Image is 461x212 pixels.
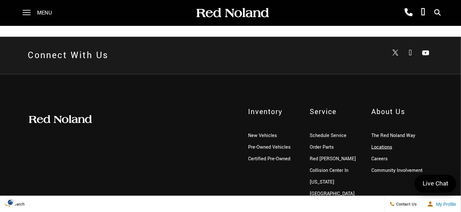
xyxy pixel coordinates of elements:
[389,47,402,60] a: Open Twitter in a new window
[310,155,356,197] a: Red [PERSON_NAME] Collision Center In [US_STATE][GEOGRAPHIC_DATA]
[371,167,423,174] a: Community Involvement
[248,144,291,151] a: Pre-Owned Vehicles
[434,201,456,207] span: My Profile
[422,196,461,212] button: Open user profile menu
[371,144,392,151] a: Locations
[28,47,108,65] h2: Connect With Us
[404,47,417,59] a: Open Facebook in a new window
[248,107,300,117] span: Inventory
[3,199,18,206] img: Opt-Out Icon
[28,115,92,124] img: Red Noland Auto Group
[395,201,417,207] span: Contact Us
[419,47,432,59] a: Open Youtube-play in a new window
[371,155,388,162] a: Careers
[310,107,362,117] span: Service
[419,179,452,188] span: Live Chat
[310,132,346,139] a: Schedule Service
[248,132,277,139] a: New Vehicles
[3,199,18,206] section: Click to Open Cookie Consent Modal
[195,7,269,19] img: Red Noland Auto Group
[371,107,433,117] span: About Us
[415,175,456,193] a: Live Chat
[310,144,334,151] a: Order Parts
[248,155,291,162] a: Certified Pre-Owned
[371,132,415,139] a: The Red Noland Way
